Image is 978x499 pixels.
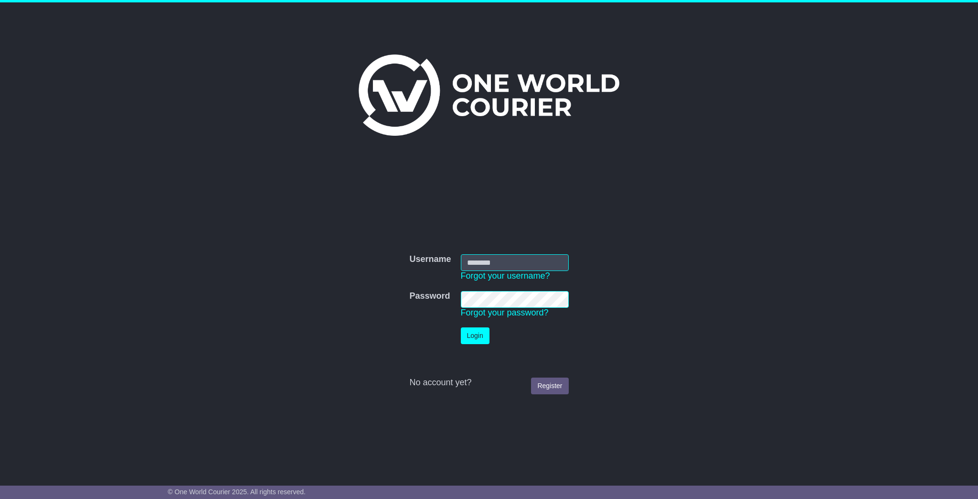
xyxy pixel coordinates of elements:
[409,378,568,388] div: No account yet?
[409,291,450,302] label: Password
[409,254,451,265] label: Username
[461,271,550,281] a: Forgot your username?
[359,54,619,136] img: One World
[461,308,549,317] a: Forgot your password?
[461,327,489,344] button: Login
[168,488,306,496] span: © One World Courier 2025. All rights reserved.
[531,378,568,394] a: Register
